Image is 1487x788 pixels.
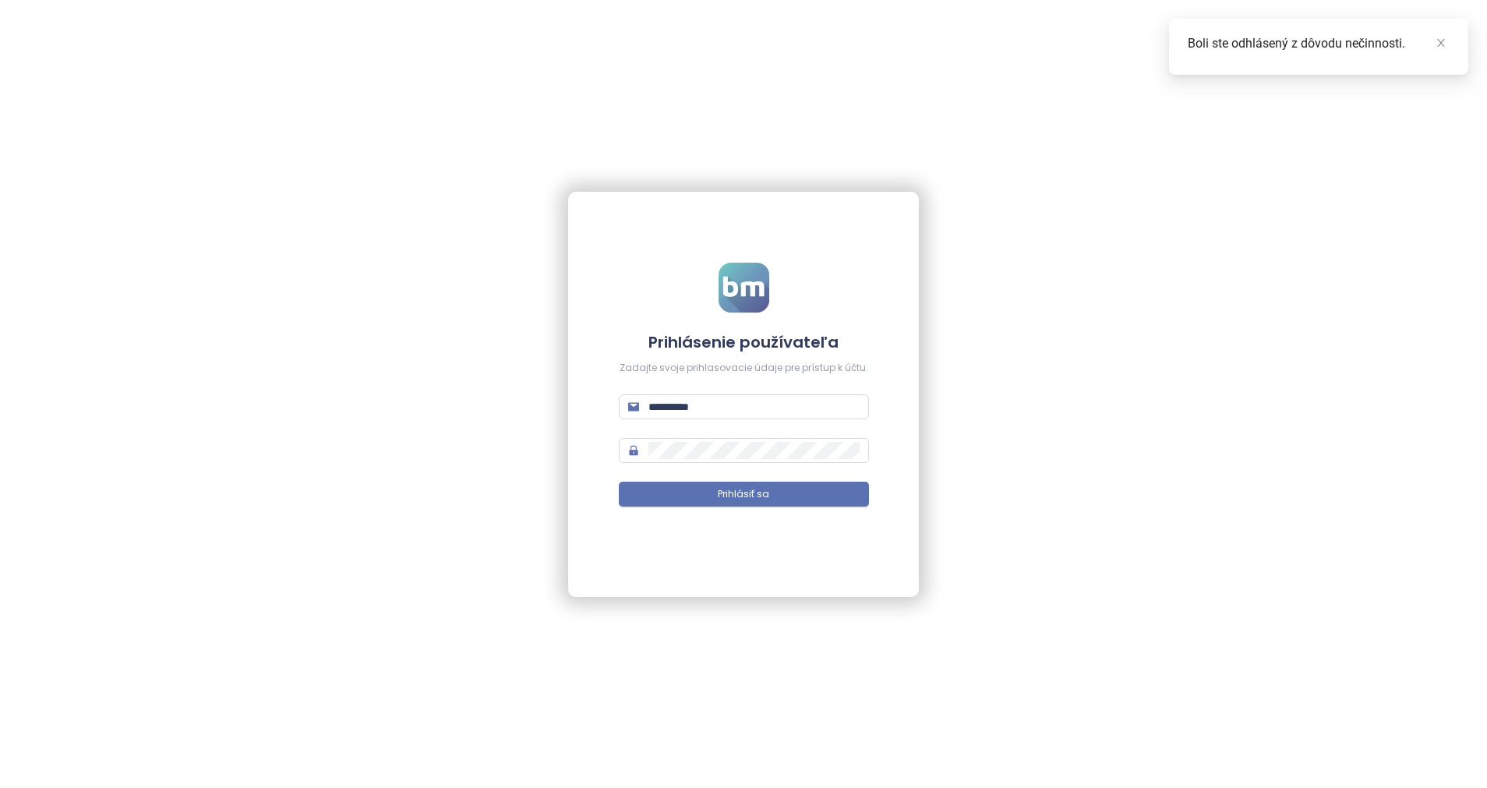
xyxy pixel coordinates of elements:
div: Boli ste odhlásený z dôvodu nečinnosti. [1188,34,1450,53]
div: Zadajte svoje prihlasovacie údaje pre prístup k účtu. [619,361,869,376]
span: mail [628,401,639,412]
span: lock [628,445,639,456]
h4: Prihlásenie používateľa [619,331,869,353]
button: Prihlásiť sa [619,482,869,507]
img: logo [719,263,769,313]
span: Prihlásiť sa [718,487,769,502]
span: close [1436,37,1446,48]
